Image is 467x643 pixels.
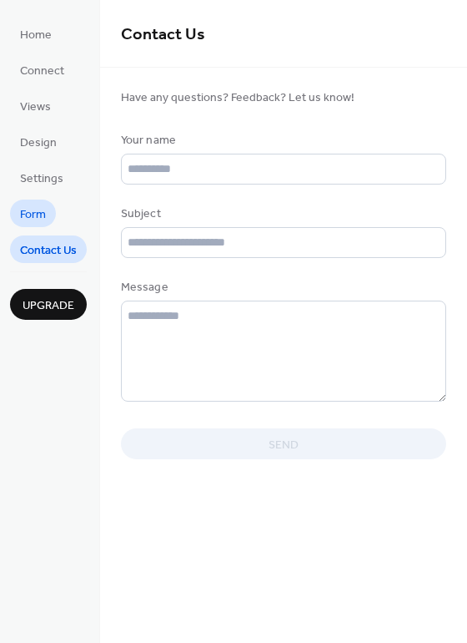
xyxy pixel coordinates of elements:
a: Views [10,92,61,119]
span: Settings [20,170,63,188]
span: Contact Us [121,18,205,51]
span: Views [20,99,51,116]
span: Contact Us [20,242,77,260]
div: Message [121,279,443,296]
a: Form [10,200,56,227]
span: Home [20,27,52,44]
div: Your name [121,132,443,149]
div: Subject [121,205,443,223]
button: Upgrade [10,289,87,320]
a: Connect [10,56,74,84]
a: Settings [10,164,73,191]
a: Design [10,128,67,155]
a: Contact Us [10,235,87,263]
span: Have any questions? Feedback? Let us know! [121,89,446,107]
span: Connect [20,63,64,80]
span: Design [20,134,57,152]
span: Form [20,206,46,224]
span: Upgrade [23,297,74,315]
a: Home [10,20,62,48]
